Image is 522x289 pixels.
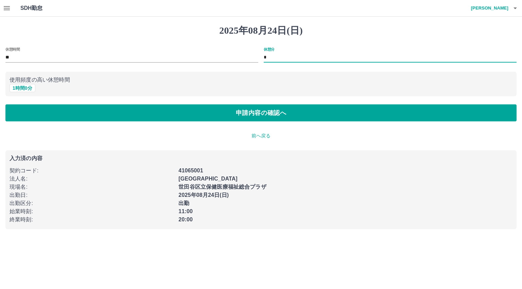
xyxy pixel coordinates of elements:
label: 休憩時間 [5,47,20,52]
b: 11:00 [178,208,193,214]
p: 法人名 : [10,175,174,183]
p: 前へ戻る [5,132,517,139]
button: 申請内容の確認へ [5,104,517,121]
p: 終業時刻 : [10,216,174,224]
p: 使用頻度の高い休憩時間 [10,76,512,84]
b: 世田谷区立保健医療福祉総合プラザ [178,184,266,190]
b: 41065001 [178,168,203,173]
p: 出勤日 : [10,191,174,199]
label: 休憩分 [264,47,275,52]
p: 入力済の内容 [10,156,512,161]
b: 20:00 [178,217,193,222]
b: [GEOGRAPHIC_DATA] [178,176,238,182]
h1: 2025年08月24日(日) [5,25,517,36]
b: 出勤 [178,200,189,206]
b: 2025年08月24日(日) [178,192,229,198]
p: 出勤区分 : [10,199,174,207]
p: 契約コード : [10,167,174,175]
button: 1時間0分 [10,84,35,92]
p: 始業時刻 : [10,207,174,216]
p: 現場名 : [10,183,174,191]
